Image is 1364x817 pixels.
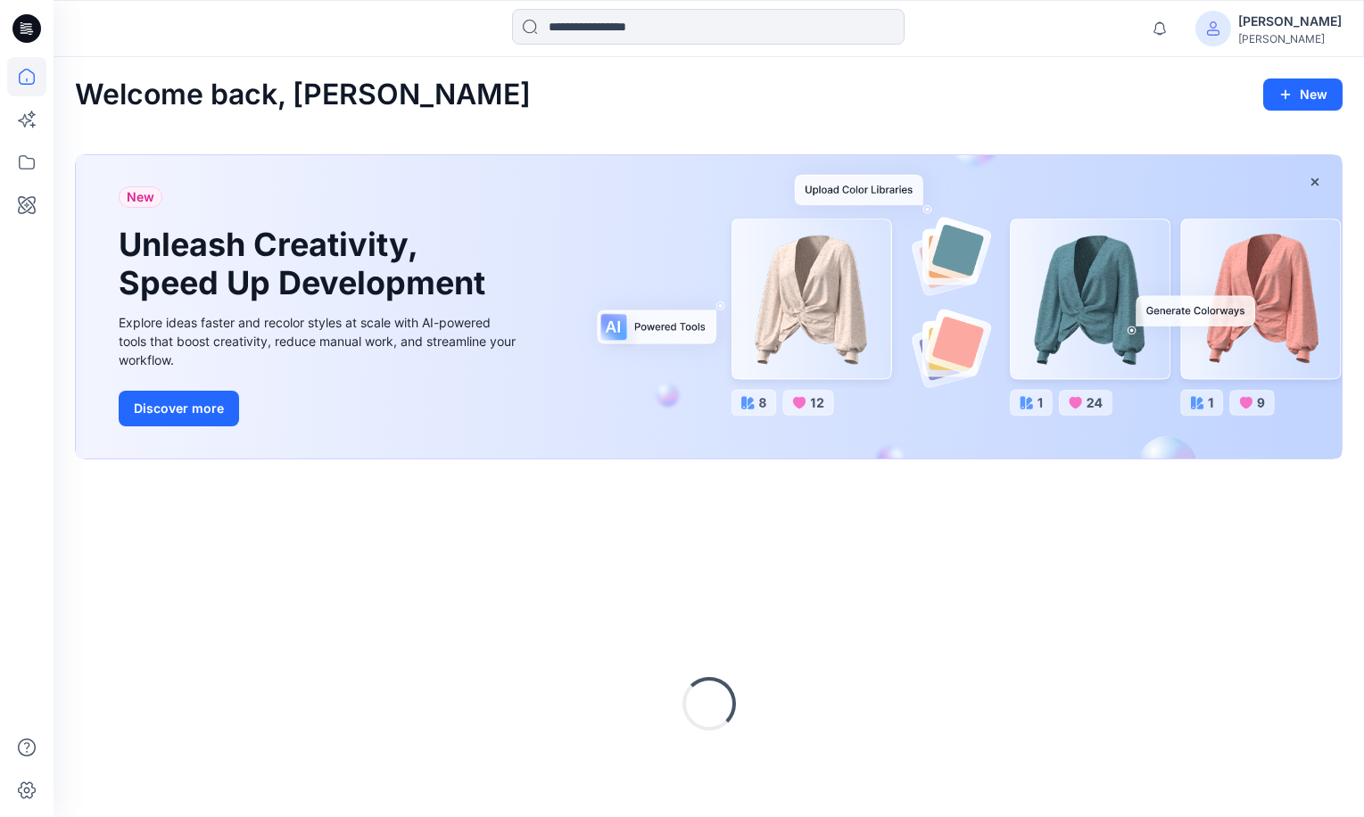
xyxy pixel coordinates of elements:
button: New [1263,78,1343,111]
svg: avatar [1206,21,1220,36]
h1: Unleash Creativity, Speed Up Development [119,226,493,302]
div: [PERSON_NAME] [1238,11,1342,32]
h2: Welcome back, [PERSON_NAME] [75,78,531,111]
div: Explore ideas faster and recolor styles at scale with AI-powered tools that boost creativity, red... [119,313,520,369]
button: Discover more [119,391,239,426]
a: Discover more [119,391,520,426]
span: New [127,186,154,208]
div: [PERSON_NAME] [1238,32,1342,45]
